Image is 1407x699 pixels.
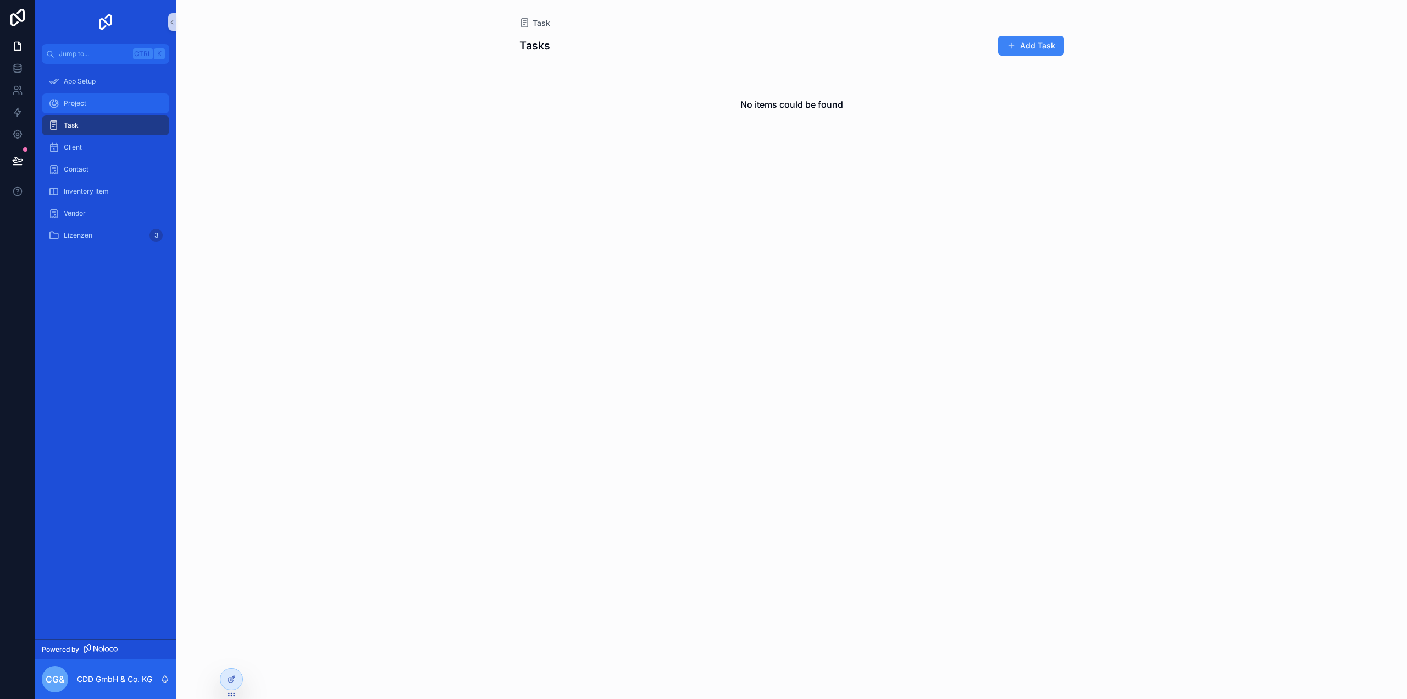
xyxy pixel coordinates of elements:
span: Task [533,18,550,29]
p: CDD GmbH & Co. KG [77,674,152,685]
span: Powered by [42,645,79,654]
a: Project [42,93,169,113]
a: Client [42,137,169,157]
a: Task [42,115,169,135]
img: App logo [97,13,114,31]
span: Vendor [64,209,86,218]
span: App Setup [64,77,96,86]
button: Jump to...CtrlK [42,44,169,64]
span: CG& [46,673,64,686]
span: Ctrl [133,48,153,59]
a: Powered by [35,639,176,659]
div: scrollable content [35,64,176,260]
span: Contact [64,165,88,174]
span: Jump to... [59,49,129,58]
h1: Tasks [519,38,550,53]
h2: No items could be found [740,98,843,111]
a: App Setup [42,71,169,91]
a: Vendor [42,203,169,223]
a: Inventory Item [42,181,169,201]
span: Task [64,121,79,130]
div: 3 [149,229,163,242]
span: Client [64,143,82,152]
span: Project [64,99,86,108]
a: Task [519,18,550,29]
span: Inventory Item [64,187,109,196]
a: Lizenzen3 [42,225,169,245]
a: Contact [42,159,169,179]
span: Lizenzen [64,231,92,240]
button: Add Task [998,36,1064,56]
span: K [155,49,164,58]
